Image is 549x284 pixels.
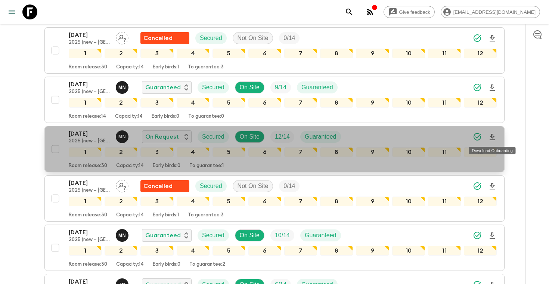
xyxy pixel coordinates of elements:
p: [DATE] [69,228,110,237]
div: 3 [140,147,173,157]
div: 11 [428,197,461,206]
div: On Site [235,131,264,143]
p: Guaranteed [305,132,336,141]
div: 9 [356,246,389,256]
div: 2 [105,147,137,157]
p: To guarantee: 1 [189,163,224,169]
p: 2025 (new – [GEOGRAPHIC_DATA]) [69,40,110,46]
div: 6 [248,98,281,108]
div: [EMAIL_ADDRESS][DOMAIN_NAME] [441,6,540,18]
p: Early birds: 1 [153,212,179,218]
button: MN [116,130,130,143]
span: Maho Nagareda [116,83,130,89]
div: 2 [105,246,137,256]
p: Capacity: 14 [115,114,143,120]
button: [DATE]2025 (new – [GEOGRAPHIC_DATA])Maho NagaredaGuaranteedSecuredOn SiteTrip FillGuaranteed12345... [44,77,505,123]
p: Secured [202,132,224,141]
p: 0 / 14 [283,34,295,43]
div: Not On Site [233,180,273,192]
p: 2025 (new – [GEOGRAPHIC_DATA]) [69,138,110,144]
div: 2 [105,49,137,58]
div: 2 [105,98,137,108]
span: Give feedback [395,9,434,15]
svg: Synced Successfully [473,231,482,240]
div: Trip Fill [270,229,294,241]
div: 6 [248,246,281,256]
div: 10 [392,246,425,256]
div: 4 [177,98,210,108]
div: 11 [428,49,461,58]
p: 10 / 14 [275,231,290,240]
div: 9 [356,147,389,157]
svg: Download Onboarding [488,231,497,240]
div: 5 [213,49,245,58]
div: Flash Pack cancellation [140,180,189,192]
div: 10 [392,98,425,108]
div: 8 [320,147,353,157]
div: Not On Site [233,32,273,44]
div: 12 [464,147,497,157]
p: Secured [200,182,222,191]
div: 11 [428,246,461,256]
div: Secured [198,131,229,143]
p: M N [118,134,126,140]
p: [DATE] [69,80,110,89]
p: Cancelled [143,34,173,43]
p: Guaranteed [145,231,181,240]
div: 6 [248,49,281,58]
div: 6 [248,147,281,157]
div: Secured [198,81,229,93]
p: Room release: 30 [69,64,107,70]
p: Guaranteed [301,83,333,92]
div: 2 [105,197,137,206]
div: 8 [320,197,353,206]
div: 4 [177,246,210,256]
div: On Site [235,229,264,241]
p: Guaranteed [145,83,181,92]
p: Early birds: 0 [153,262,180,268]
p: [DATE] [69,179,110,188]
div: 9 [356,98,389,108]
p: On Site [240,83,260,92]
p: To guarantee: 0 [188,114,224,120]
div: 10 [392,197,425,206]
span: Maho Nagareda [116,133,130,139]
div: 9 [356,49,389,58]
p: Cancelled [143,182,173,191]
span: Assign pack leader [116,34,128,40]
p: Room release: 30 [69,212,107,218]
div: Secured [195,32,227,44]
div: 5 [213,197,245,206]
p: Secured [200,34,222,43]
div: 5 [213,98,245,108]
div: 4 [177,197,210,206]
p: Early birds: 0 [152,114,179,120]
div: 4 [177,147,210,157]
div: 8 [320,246,353,256]
svg: Synced Successfully [473,132,482,141]
p: Not On Site [238,34,269,43]
div: 1 [69,197,102,206]
div: 1 [69,147,102,157]
button: MN [116,81,130,94]
div: 7 [284,49,317,58]
button: menu [4,4,19,19]
div: 8 [320,98,353,108]
button: MN [116,229,130,242]
p: To guarantee: 3 [188,212,224,218]
p: On Site [240,132,260,141]
div: 7 [284,147,317,157]
svg: Download Onboarding [488,182,497,191]
svg: Download Onboarding [488,83,497,92]
button: [DATE]2025 (new – [GEOGRAPHIC_DATA])Maho NagaredaOn RequestSecuredOn SiteTrip FillGuaranteed12345... [44,126,505,172]
svg: Download Onboarding [488,34,497,43]
div: 1 [69,49,102,58]
p: On Request [145,132,179,141]
p: Secured [202,231,224,240]
div: 7 [284,197,317,206]
div: Trip Fill [270,131,294,143]
a: Give feedback [384,6,435,18]
p: 0 / 14 [283,182,295,191]
p: Room release: 14 [69,114,106,120]
p: Early birds: 0 [153,163,180,169]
